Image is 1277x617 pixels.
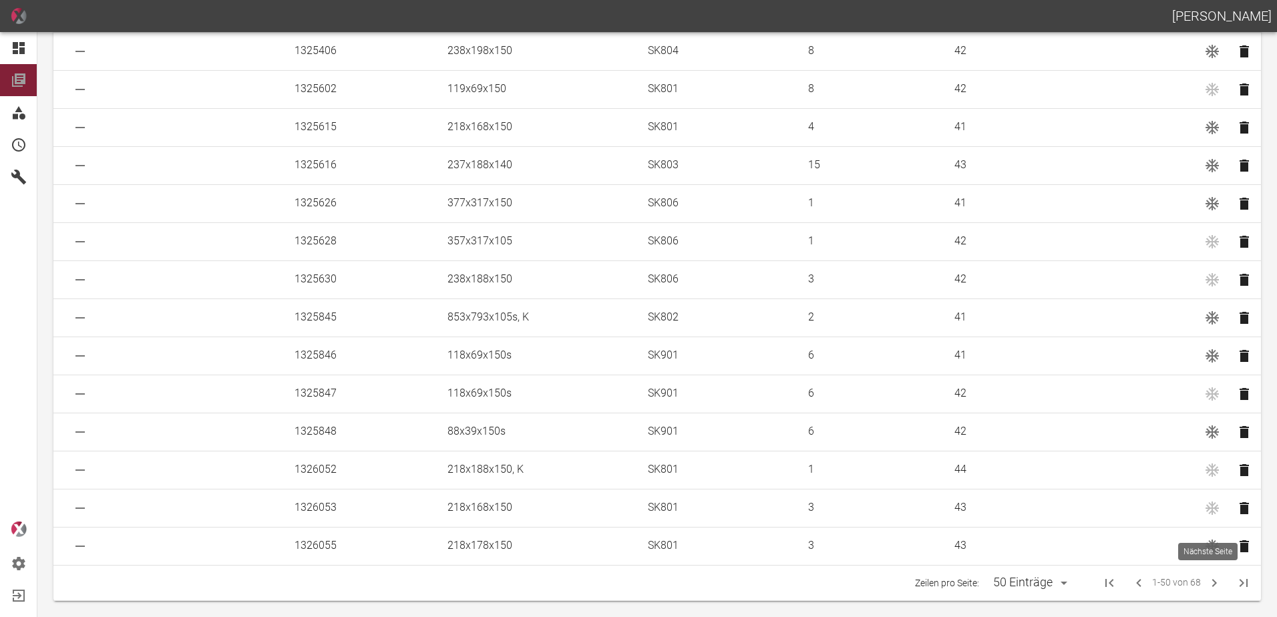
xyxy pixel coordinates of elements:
td: SK806 [637,222,797,260]
button: Auftrag entfernen [1231,261,1258,298]
span: Vorherige Seite [1125,570,1152,596]
td: 1325616 [284,146,436,184]
td: 4 [797,108,944,146]
td: 15 [797,146,944,184]
td: 1326053 [284,489,436,527]
td: 42 [944,413,1190,451]
td: 218x168x150 [437,108,638,146]
div: 50 Einträge [984,571,1072,594]
td: SK801 [637,489,797,527]
td: SK802 [637,298,797,337]
td: 1325602 [284,70,436,108]
td: 6 [797,337,944,375]
button: Auftrag entfernen [1231,375,1258,413]
td: 42 [944,32,1190,70]
td: 8 [797,32,944,70]
td: 2 [797,298,944,337]
td: 377x317x150 [437,184,638,222]
td: 1325848 [284,413,436,451]
td: SK801 [637,108,797,146]
td: 1 [797,184,944,222]
td: 238x198x150 [437,32,638,70]
img: logo [11,522,27,537]
td: 42 [944,375,1190,413]
td: 41 [944,298,1190,337]
td: SK801 [637,527,797,565]
h1: [PERSON_NAME] [1172,5,1272,27]
button: Auftrag entfernen [1231,337,1258,375]
td: 42 [944,70,1190,108]
button: Auftragsfixierung entfernen [1194,299,1231,337]
td: SK901 [637,337,797,375]
td: 853x793x105s, K [437,298,638,337]
button: Auftrag entfernen [1231,413,1258,451]
td: SK806 [637,260,797,298]
td: 41 [944,184,1190,222]
button: Auftragsfixierung entfernen [1194,147,1231,184]
td: 237x188x140 [437,146,638,184]
button: Auftrag entfernen [1231,33,1258,70]
button: Auftrag entfernen [1231,109,1258,146]
td: 238x188x150 [437,260,638,298]
td: 1 [797,451,944,489]
td: 218x188x150, K [437,451,638,489]
button: Auftrag entfernen [1231,185,1258,222]
button: Auftragsfixierung entfernen [1194,337,1231,375]
button: Auftragsfixierung entfernen [1194,33,1231,70]
button: Auftrag entfernen [1231,489,1258,527]
td: SK806 [637,184,797,222]
td: SK804 [637,32,797,70]
button: Auftrag entfernen [1231,147,1258,184]
td: 8 [797,70,944,108]
button: Auftragsfixierung entfernen [1194,413,1231,451]
button: Auftragsfixierung entfernen [1194,109,1231,146]
div: Nächste Seite [1178,543,1238,560]
td: SK901 [637,375,797,413]
td: 42 [944,260,1190,298]
td: 3 [797,489,944,527]
td: 1325626 [284,184,436,222]
td: 1326052 [284,451,436,489]
td: SK801 [637,70,797,108]
td: 43 [944,146,1190,184]
td: 6 [797,413,944,451]
div: 50 Einträge [990,574,1056,591]
td: 1325846 [284,337,436,375]
td: 41 [944,108,1190,146]
td: 42 [944,222,1190,260]
img: icon [11,8,27,24]
button: Auftrag entfernen [1231,451,1258,489]
button: Auftrag entfernen [1231,299,1258,337]
span: Letzte Seite [1228,567,1260,599]
button: Last Page [1228,567,1260,599]
span: Nächste Seite [1201,570,1228,596]
td: 1325615 [284,108,436,146]
td: 119x69x150 [437,70,638,108]
td: 118x69x150s [437,337,638,375]
td: 1326055 [284,527,436,565]
td: 1325847 [284,375,436,413]
td: SK803 [637,146,797,184]
td: 118x69x150s [437,375,638,413]
td: 218x178x150 [437,527,638,565]
td: 1325406 [284,32,436,70]
p: Zeilen pro Seite: [915,576,979,590]
span: 1-50 von 68 [1152,575,1201,590]
button: Next Page [1201,570,1228,596]
button: Auftragsfixierung entfernen [1194,185,1231,222]
button: Auftrag entfernen [1231,528,1258,565]
td: 1325628 [284,222,436,260]
td: 1325630 [284,260,436,298]
td: 3 [797,527,944,565]
td: 218x168x150 [437,489,638,527]
span: Erste Seite [1093,567,1125,599]
td: 1325845 [284,298,436,337]
td: 357x317x105 [437,222,638,260]
td: 44 [944,451,1190,489]
td: 41 [944,337,1190,375]
td: 43 [944,489,1190,527]
td: 43 [944,527,1190,565]
button: Auftragsfixierung entfernen [1194,528,1231,565]
td: 6 [797,375,944,413]
td: 3 [797,260,944,298]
